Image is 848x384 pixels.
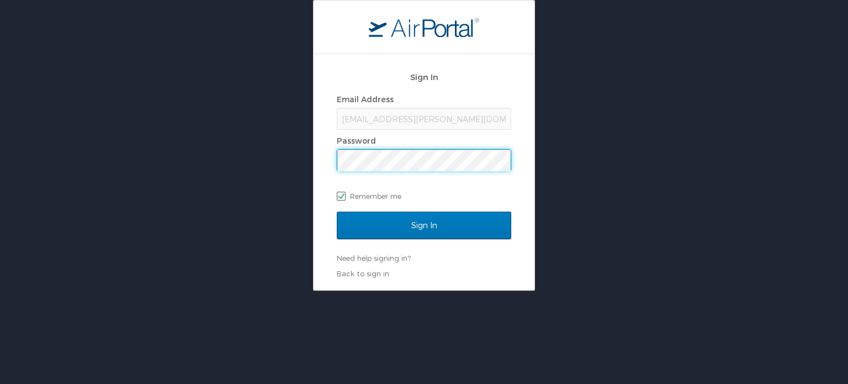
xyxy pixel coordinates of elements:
img: logo [369,17,479,37]
a: Back to sign in [337,269,389,278]
label: Email Address [337,94,394,104]
label: Remember me [337,188,511,204]
h2: Sign In [337,71,511,83]
label: Password [337,136,376,145]
a: Need help signing in? [337,254,411,262]
input: Sign In [337,212,511,239]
